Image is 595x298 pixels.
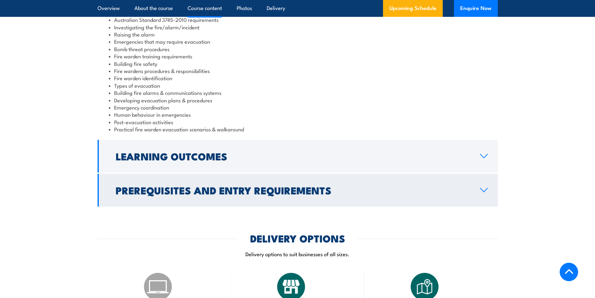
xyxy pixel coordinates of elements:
[98,174,498,207] a: Prerequisites and Entry Requirements
[109,52,487,60] li: Fire warden training requirements
[109,111,487,118] li: Human behaviour in emergencies
[98,140,498,173] a: Learning Outcomes
[109,89,487,96] li: Building fire alarms & communications systems
[109,31,487,38] li: Raising the alarm
[109,45,487,52] li: Bomb threat procedures
[98,250,498,257] p: Delivery options to suit businesses of all sizes.
[250,234,345,242] h2: DELIVERY OPTIONS
[116,186,470,194] h2: Prerequisites and Entry Requirements
[116,152,470,160] h2: Learning Outcomes
[109,67,487,74] li: Fire wardens procedures & responsibilities
[109,23,487,31] li: Investigating the fire/alarm/incident
[109,96,487,104] li: Developing evacuation plans & procedures
[109,82,487,89] li: Types of evacuation
[109,74,487,81] li: Fire warden identification
[109,104,487,111] li: Emergency coordination
[109,118,487,125] li: Post-evacuation activities
[109,16,487,23] li: Australian Standard 3745-2010 requirements
[109,125,487,133] li: Practical fire warden evacuation scenarios & walkaround
[109,60,487,67] li: Building fire safety
[109,38,487,45] li: Emergencies that may require evacuation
